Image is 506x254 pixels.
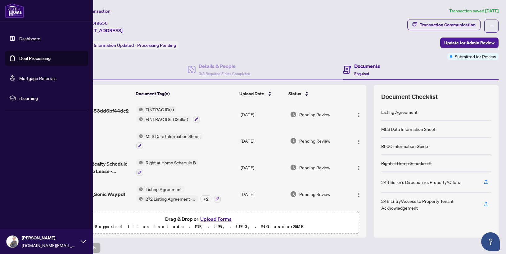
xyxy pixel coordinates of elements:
button: Upload Forms [198,215,233,223]
span: [DOMAIN_NAME][EMAIL_ADDRESS][DOMAIN_NAME] [22,242,78,249]
span: Drag & Drop orUpload FormsSupported files include .PDF, .JPG, .JPEG, .PNG under25MB [40,211,359,234]
button: Logo [354,109,364,119]
img: Logo [356,139,361,144]
span: Upload Date [239,90,264,97]
span: Status [288,90,301,97]
th: Upload Date [237,85,286,102]
button: Logo [354,189,364,199]
span: rLearning [19,95,84,101]
h4: Documents [354,62,380,70]
img: logo [5,3,24,18]
span: Drag & Drop or [165,215,233,223]
img: Logo [356,166,361,171]
button: Open asap [481,232,500,251]
h4: Details & People [199,62,250,70]
a: Dashboard [19,36,40,41]
img: Logo [356,192,361,197]
a: Deal Processing [19,56,51,61]
span: Required [354,71,369,76]
span: 3/3 Required Fields Completed [199,71,250,76]
a: Mortgage Referrals [19,75,56,81]
img: Profile Icon [7,236,18,247]
button: Logo [354,163,364,172]
img: Logo [356,113,361,118]
p: Supported files include .PDF, .JPG, .JPEG, .PNG under 25 MB [44,223,355,230]
button: Logo [354,136,364,146]
span: [PERSON_NAME] [22,234,78,241]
